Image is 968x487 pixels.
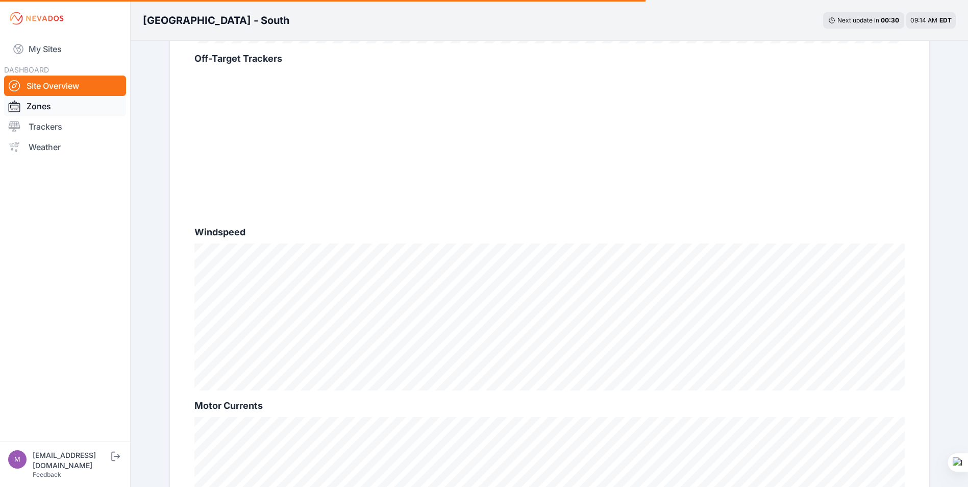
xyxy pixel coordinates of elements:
[4,76,126,96] a: Site Overview
[881,16,899,25] div: 00 : 30
[33,450,109,471] div: [EMAIL_ADDRESS][DOMAIN_NAME]
[8,10,65,27] img: Nevados
[4,137,126,157] a: Weather
[4,65,49,74] span: DASHBOARD
[8,450,27,469] img: m.kawarkhe@aegisrenewables.in
[143,7,289,34] nav: Breadcrumb
[143,13,289,28] h3: [GEOGRAPHIC_DATA] - South
[4,96,126,116] a: Zones
[837,16,879,24] span: Next update in
[33,471,61,478] a: Feedback
[939,16,952,24] span: EDT
[4,116,126,137] a: Trackers
[194,225,905,239] h2: Windspeed
[910,16,937,24] span: 09:14 AM
[4,37,126,61] a: My Sites
[194,52,905,66] h2: Off-Target Trackers
[194,399,905,413] h2: Motor Currents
